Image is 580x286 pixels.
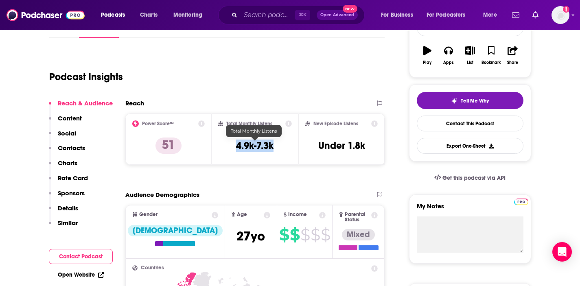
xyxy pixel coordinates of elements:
svg: Add a profile image [563,6,569,13]
span: Parental Status [345,212,370,223]
div: Open Intercom Messenger [552,242,572,262]
p: Contacts [58,144,85,152]
span: For Podcasters [427,9,466,21]
button: open menu [421,9,477,22]
span: $ [311,228,320,241]
button: open menu [168,9,213,22]
h2: Total Monthly Listens [226,121,272,127]
h2: Power Score™ [142,121,174,127]
img: tell me why sparkle [451,98,457,104]
button: Show profile menu [552,6,569,24]
button: Apps [438,41,459,70]
div: Share [507,60,518,65]
div: Play [423,60,431,65]
span: $ [279,228,289,241]
p: Details [58,204,78,212]
span: Income [288,212,307,217]
a: Pro website [514,197,528,205]
p: Content [58,114,82,122]
span: Countries [141,265,164,271]
button: Share [502,41,523,70]
a: Get this podcast via API [428,168,512,188]
span: Tell Me Why [461,98,489,104]
span: More [483,9,497,21]
span: Charts [140,9,158,21]
span: Podcasts [101,9,125,21]
button: Open AdvancedNew [317,10,358,20]
h1: Podcast Insights [49,71,123,83]
div: Apps [443,60,454,65]
h3: 4.9k-7.3k [236,140,274,152]
span: $ [300,228,310,241]
div: Mixed [342,229,375,240]
p: Rate Card [58,174,88,182]
h2: New Episode Listens [313,121,358,127]
p: Charts [58,159,77,167]
button: Content [49,114,82,129]
button: open menu [477,9,507,22]
p: 51 [155,138,182,154]
button: tell me why sparkleTell Me Why [417,92,523,109]
button: List [459,41,480,70]
a: Open Website [58,271,104,278]
img: Podchaser - Follow, Share and Rate Podcasts [7,7,85,23]
input: Search podcasts, credits, & more... [241,9,295,22]
button: Rate Card [49,174,88,189]
button: Details [49,204,78,219]
div: [DEMOGRAPHIC_DATA] [128,225,223,236]
a: Contact This Podcast [417,116,523,131]
button: Reach & Audience [49,99,113,114]
h3: Under 1.8k [318,140,365,152]
img: Podchaser Pro [514,199,528,205]
button: Export One-Sheet [417,138,523,154]
h2: Reach [125,99,144,107]
label: My Notes [417,202,523,216]
img: User Profile [552,6,569,24]
button: Charts [49,159,77,174]
a: Show notifications dropdown [509,8,523,22]
p: Similar [58,219,78,227]
span: For Business [381,9,413,21]
p: Social [58,129,76,137]
h2: Audience Demographics [125,191,199,199]
button: Contacts [49,144,85,159]
button: Contact Podcast [49,249,113,264]
div: List [467,60,473,65]
span: 27 yo [236,228,265,244]
button: Similar [49,219,78,234]
span: Logged in as mijal [552,6,569,24]
p: Sponsors [58,189,85,197]
span: $ [290,228,300,241]
button: Social [49,129,76,144]
span: Open Advanced [320,13,354,17]
button: open menu [95,9,136,22]
span: Gender [139,212,158,217]
button: Bookmark [481,41,502,70]
span: $ [321,228,330,241]
button: Play [417,41,438,70]
p: Reach & Audience [58,99,113,107]
span: Monitoring [173,9,202,21]
span: Total Monthly Listens [231,128,277,134]
div: Bookmark [482,60,501,65]
span: Get this podcast via API [442,175,506,181]
a: Show notifications dropdown [529,8,542,22]
span: ⌘ K [295,10,310,20]
a: Charts [135,9,162,22]
button: Sponsors [49,189,85,204]
span: New [343,5,357,13]
span: Age [237,212,247,217]
div: Search podcasts, credits, & more... [226,6,372,24]
button: open menu [375,9,423,22]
